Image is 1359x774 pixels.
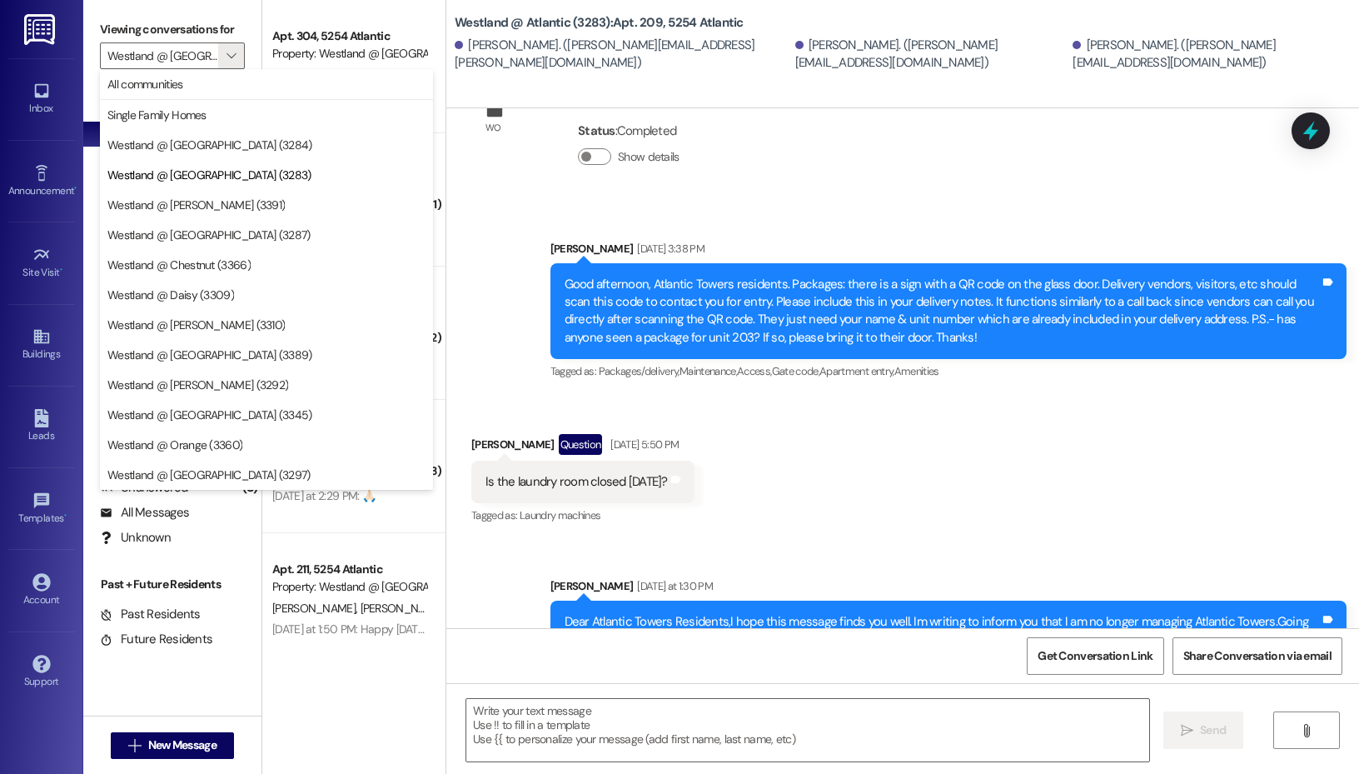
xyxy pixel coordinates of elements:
span: Single Family Homes [107,107,207,123]
span: Get Conversation Link [1038,647,1152,665]
span: Westland @ Chestnut (3366) [107,257,251,273]
div: [DATE] at 2:29 PM: 🙏🏻 [272,488,376,503]
span: New Message [148,737,217,754]
span: Westland @ Daisy (3309) [107,287,234,303]
span: Westland @ [PERSON_NAME] (3391) [107,197,285,213]
div: Past + Future Residents [83,576,261,593]
span: Maintenance , [679,364,737,378]
span: Westland @ [GEOGRAPHIC_DATA] (3287) [107,227,311,243]
span: Westland @ Orange (3360) [107,437,242,453]
span: Packages/delivery , [599,364,679,378]
label: Show details [618,148,679,166]
div: [DATE] at 1:30 PM [633,577,713,595]
span: Westland @ [GEOGRAPHIC_DATA] (3389) [107,347,312,363]
span: Westland @ [GEOGRAPHIC_DATA] (3283) [107,167,311,183]
a: Site Visit • [8,241,75,286]
span: Westland @ [GEOGRAPHIC_DATA] (3345) [107,407,312,423]
div: All Messages [100,504,189,522]
label: Viewing conversations for [100,17,245,42]
div: Prospects + Residents [83,94,261,112]
button: Send [1163,712,1244,749]
a: Leads [8,404,75,449]
span: Laundry machines [520,508,601,522]
b: Status [578,122,615,139]
b: Westland @ Atlantic (3283): Apt. 209, 5254 Atlantic [455,14,744,32]
a: Inbox [8,77,75,122]
div: Property: Westland @ [GEOGRAPHIC_DATA] (3283) [272,578,426,596]
span: Amenities [894,364,939,378]
div: Past Residents [100,606,201,623]
a: Templates • [8,487,75,532]
div: [PERSON_NAME] [471,434,694,461]
div: [PERSON_NAME]. ([PERSON_NAME][EMAIL_ADDRESS][DOMAIN_NAME]) [795,37,1069,72]
i:  [226,49,236,62]
div: [PERSON_NAME] [550,577,1347,601]
span: Westland @ [GEOGRAPHIC_DATA] (3297) [107,467,311,483]
span: Send [1200,722,1226,739]
i:  [1181,724,1193,737]
div: Property: Westland @ [GEOGRAPHIC_DATA] (3283) [272,45,426,62]
button: Share Conversation via email [1172,637,1342,675]
span: • [64,510,67,522]
i:  [1300,724,1312,737]
button: New Message [111,732,234,759]
span: [PERSON_NAME] [272,601,361,616]
button: Get Conversation Link [1027,637,1163,675]
div: Is the laundry room closed [DATE]? [485,473,668,491]
div: [DATE] 3:38 PM [633,240,704,257]
span: All communities [107,76,183,92]
div: [DATE] 5:50 PM [606,436,679,453]
div: Tagged as: [471,503,694,527]
div: WO [485,119,501,137]
span: Share Conversation via email [1183,647,1332,665]
a: Buildings [8,322,75,367]
div: Good afternoon, Atlantic Towers residents. Packages: there is a sign with a QR code on the glass ... [565,276,1320,347]
img: ResiDesk Logo [24,14,58,45]
div: [PERSON_NAME]. ([PERSON_NAME][EMAIL_ADDRESS][PERSON_NAME][DOMAIN_NAME]) [455,37,791,72]
div: : Completed [578,118,686,144]
a: Support [8,650,75,695]
div: Prospects [83,322,261,339]
div: Dear Atlantic Towers Residents,I hope this message finds you well. Im writing to inform you that ... [565,613,1320,685]
span: Westland @ [PERSON_NAME] (3292) [107,377,288,393]
span: • [60,264,62,276]
div: Tagged as: [550,359,1347,383]
span: Apartment entry , [819,364,894,378]
div: [PERSON_NAME]. ([PERSON_NAME][EMAIL_ADDRESS][DOMAIN_NAME]) [1073,37,1347,72]
div: Residents [83,448,261,466]
span: • [74,182,77,194]
span: Access , [737,364,771,378]
span: Westland @ [PERSON_NAME] (3310) [107,317,285,333]
span: [PERSON_NAME] [272,67,356,82]
div: [PERSON_NAME] [550,240,1347,263]
span: Westland @ [GEOGRAPHIC_DATA] (3284) [107,137,312,153]
div: Apt. 304, 5254 Atlantic [272,27,426,45]
a: Account [8,568,75,613]
div: Apt. 211, 5254 Atlantic [272,561,426,578]
div: Question [559,434,603,455]
i:  [128,739,141,752]
div: Future Residents [100,631,212,648]
span: Gate code , [772,364,820,378]
span: [PERSON_NAME] [361,601,444,616]
div: Unknown [100,529,171,547]
input: All communities [107,42,218,69]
